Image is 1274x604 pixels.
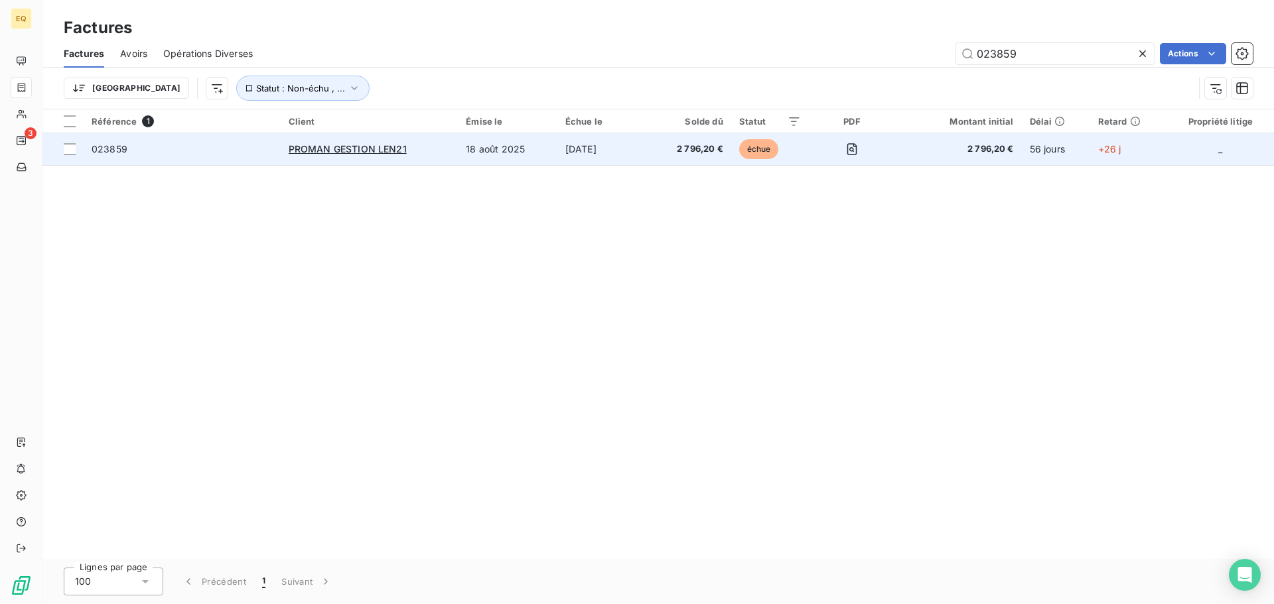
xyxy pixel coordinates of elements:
[254,568,273,595] button: 1
[1098,143,1121,154] span: +26 j
[11,575,32,596] img: Logo LeanPay
[565,116,641,127] div: Échue le
[64,16,132,40] h3: Factures
[1022,133,1090,165] td: 56 jours
[739,139,779,159] span: échue
[142,115,154,127] span: 1
[557,133,649,165] td: [DATE]
[236,76,370,101] button: Statut : Non-échu , ...
[75,575,91,588] span: 100
[1175,116,1266,127] div: Propriété litige
[955,43,1155,64] input: Rechercher
[903,116,1014,127] div: Montant initial
[1229,559,1261,591] div: Open Intercom Messenger
[25,127,36,139] span: 3
[289,116,451,127] div: Client
[903,143,1014,156] span: 2 796,20 €
[1098,116,1159,127] div: Retard
[458,133,557,165] td: 18 août 2025
[817,116,886,127] div: PDF
[92,116,137,127] span: Référence
[466,116,549,127] div: Émise le
[174,568,254,595] button: Précédent
[1218,143,1222,154] span: _
[120,47,147,60] span: Avoirs
[1160,43,1226,64] button: Actions
[657,143,723,156] span: 2 796,20 €
[64,47,104,60] span: Factures
[262,575,265,588] span: 1
[163,47,253,60] span: Opérations Diverses
[256,83,345,93] span: Statut : Non-échu , ...
[289,143,407,154] span: PROMAN GESTION LEN21
[657,116,723,127] div: Solde dû
[273,568,340,595] button: Suivant
[64,78,189,99] button: [GEOGRAPHIC_DATA]
[739,116,802,127] div: Statut
[1030,116,1082,127] div: Délai
[11,8,32,29] div: EQ
[92,143,127,154] span: 023859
